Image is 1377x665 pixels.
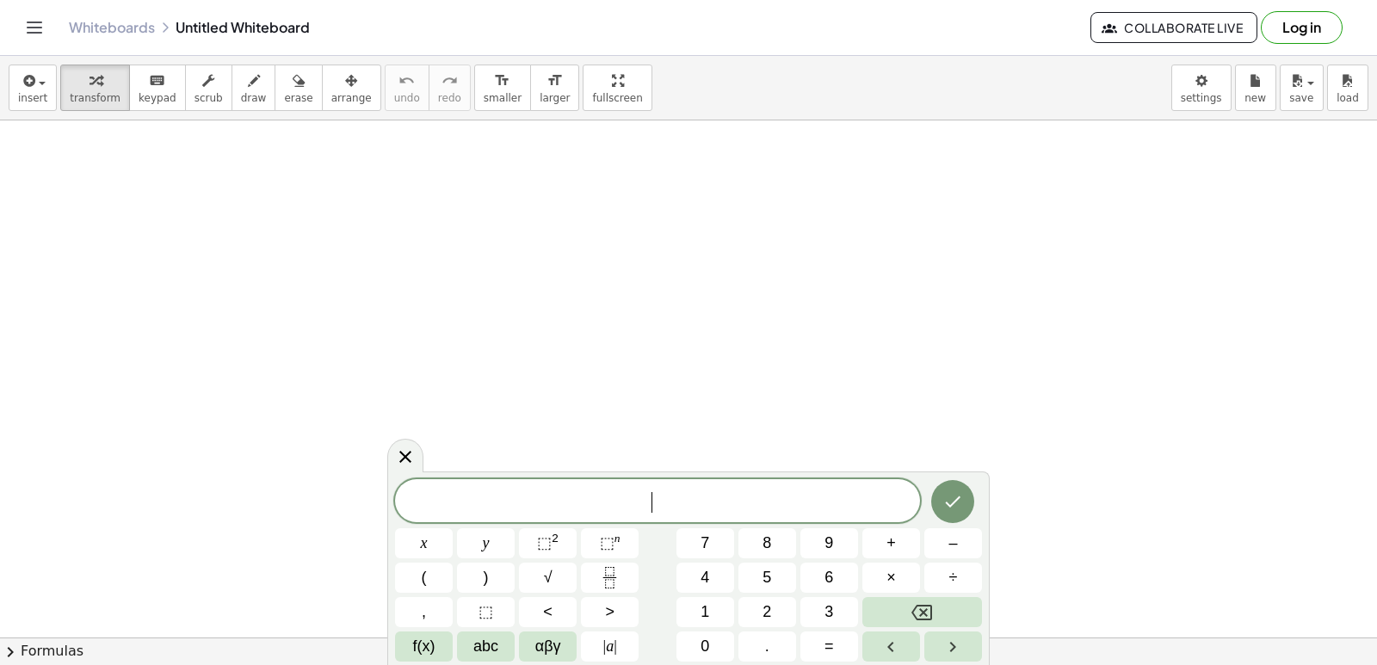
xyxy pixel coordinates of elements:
[701,600,709,624] span: 1
[457,563,515,593] button: )
[552,532,559,545] sup: 2
[800,597,858,627] button: 3
[800,528,858,558] button: 9
[1327,65,1368,111] button: load
[1289,92,1313,104] span: save
[395,597,453,627] button: ,
[519,563,577,593] button: Square root
[1171,65,1232,111] button: settings
[394,92,420,104] span: undo
[949,566,958,589] span: ÷
[232,65,276,111] button: draw
[605,600,614,624] span: >
[457,597,515,627] button: Placeholder
[484,566,489,589] span: )
[862,528,920,558] button: Plus
[60,65,130,111] button: transform
[581,597,639,627] button: Greater than
[583,65,651,111] button: fullscreen
[275,65,322,111] button: erase
[1090,12,1257,43] button: Collaborate Live
[600,534,614,551] span: ⬚
[824,600,833,624] span: 3
[1105,20,1243,35] span: Collaborate Live
[948,532,957,555] span: –
[69,19,155,36] a: Whiteboards
[494,71,510,91] i: format_size
[241,92,267,104] span: draw
[924,631,982,662] button: Right arrow
[422,566,427,589] span: (
[195,92,223,104] span: scrub
[862,597,982,627] button: Backspace
[540,92,570,104] span: larger
[18,92,47,104] span: insert
[886,532,896,555] span: +
[473,635,498,658] span: abc
[765,635,769,658] span: .
[603,635,617,658] span: a
[738,631,796,662] button: .
[1235,65,1276,111] button: new
[824,566,833,589] span: 6
[1261,11,1343,44] button: Log in
[603,637,607,655] span: |
[484,92,522,104] span: smaller
[738,597,796,627] button: 2
[9,65,57,111] button: insert
[800,631,858,662] button: Equals
[862,563,920,593] button: Times
[581,528,639,558] button: Superscript
[824,532,833,555] span: 9
[614,532,621,545] sup: n
[139,92,176,104] span: keypad
[546,71,563,91] i: format_size
[701,532,709,555] span: 7
[474,65,531,111] button: format_sizesmaller
[535,635,561,658] span: αβγ
[581,631,639,662] button: Absolute value
[701,566,709,589] span: 4
[800,563,858,593] button: 6
[519,528,577,558] button: Squared
[385,65,429,111] button: undoundo
[1244,92,1266,104] span: new
[592,92,642,104] span: fullscreen
[284,92,312,104] span: erase
[1280,65,1324,111] button: save
[398,71,415,91] i: undo
[651,492,662,513] span: ​
[738,563,796,593] button: 5
[421,532,428,555] span: x
[479,600,493,624] span: ⬚
[322,65,381,111] button: arrange
[862,631,920,662] button: Left arrow
[70,92,120,104] span: transform
[331,92,372,104] span: arrange
[519,597,577,627] button: Less than
[395,528,453,558] button: x
[457,631,515,662] button: Alphabet
[1337,92,1359,104] span: load
[676,631,734,662] button: 0
[1181,92,1222,104] span: settings
[413,635,435,658] span: f(x)
[886,566,896,589] span: ×
[149,71,165,91] i: keyboard
[924,563,982,593] button: Divide
[676,563,734,593] button: 4
[824,635,834,658] span: =
[738,528,796,558] button: 8
[457,528,515,558] button: y
[429,65,471,111] button: redoredo
[21,14,48,41] button: Toggle navigation
[438,92,461,104] span: redo
[924,528,982,558] button: Minus
[543,600,553,624] span: <
[185,65,232,111] button: scrub
[763,566,771,589] span: 5
[701,635,709,658] span: 0
[537,534,552,551] span: ⬚
[931,480,974,523] button: Done
[614,637,617,655] span: |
